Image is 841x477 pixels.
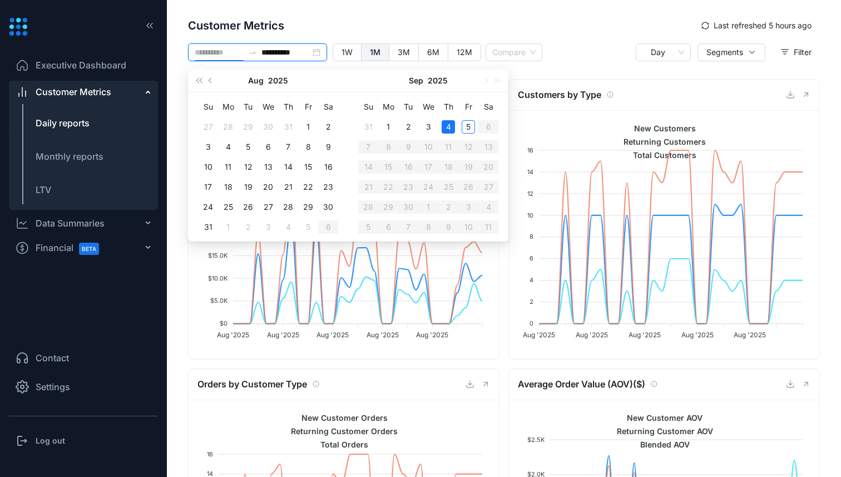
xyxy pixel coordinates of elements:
[238,217,258,237] td: 2025-09-02
[402,120,415,134] div: 2
[530,233,533,240] tspan: 8
[218,197,238,217] td: 2025-08-25
[36,435,65,446] h3: Log out
[218,117,238,137] td: 2025-07-28
[438,117,458,137] td: 2025-09-04
[281,180,295,194] div: 21
[794,46,812,58] span: Filter
[36,235,109,260] span: Financial
[36,351,69,365] span: Contact
[248,70,264,92] button: Aug
[298,197,318,217] td: 2025-08-29
[318,117,338,137] td: 2025-08-02
[527,168,533,176] tspan: 14
[261,200,275,214] div: 27
[418,117,438,137] td: 2025-09-03
[198,97,218,117] th: Su
[316,331,349,339] tspan: Aug '2025
[218,157,238,177] td: 2025-08-11
[248,48,257,57] span: swap-right
[221,160,235,174] div: 11
[278,217,298,237] td: 2025-09-04
[36,217,105,230] div: Data Summaries
[422,120,435,134] div: 3
[36,380,70,394] span: Settings
[36,151,103,162] span: Monthly reports
[221,180,235,194] div: 18
[201,140,215,154] div: 3
[293,413,388,422] span: New Customer Orders
[318,137,338,157] td: 2025-08-09
[318,157,338,177] td: 2025-08-16
[298,97,318,117] th: Fr
[241,180,255,194] div: 19
[201,180,215,194] div: 17
[615,137,706,146] span: Returning Customers
[734,331,766,339] tspan: Aug '2025
[527,436,545,444] tspan: $2.5K
[210,297,228,304] tspan: $5.0K
[301,140,315,154] div: 8
[697,43,765,61] button: Segments
[642,44,684,61] span: Day
[321,120,335,134] div: 2
[318,97,338,117] th: Sa
[382,120,395,134] div: 1
[629,331,661,339] tspan: Aug '2025
[458,117,478,137] td: 2025-09-05
[530,298,533,306] tspan: 2
[278,197,298,217] td: 2025-08-28
[714,19,812,32] span: Last refreshed 5 hours ago
[701,22,709,29] span: sync
[358,117,378,137] td: 2025-08-31
[530,319,533,327] tspan: 0
[36,117,90,129] span: Daily reports
[370,47,380,57] span: 1M
[258,197,278,217] td: 2025-08-27
[36,184,51,195] span: LTV
[79,243,99,255] span: BETA
[198,197,218,217] td: 2025-08-24
[398,47,410,57] span: 3M
[378,97,398,117] th: Mo
[238,157,258,177] td: 2025-08-12
[281,160,295,174] div: 14
[478,97,498,117] th: Sa
[367,331,399,339] tspan: Aug '2025
[312,440,368,449] span: Total Orders
[321,160,335,174] div: 16
[258,217,278,237] td: 2025-09-03
[267,331,299,339] tspan: Aug '2025
[261,160,275,174] div: 13
[298,177,318,197] td: 2025-08-22
[188,17,693,34] span: Customer Metrics
[398,97,418,117] th: Tu
[261,120,275,134] div: 30
[576,331,608,339] tspan: Aug '2025
[318,177,338,197] td: 2025-08-23
[201,160,215,174] div: 10
[241,160,255,174] div: 12
[258,117,278,137] td: 2025-07-30
[241,200,255,214] div: 26
[198,157,218,177] td: 2025-08-10
[217,331,249,339] tspan: Aug '2025
[523,331,555,339] tspan: Aug '2025
[241,220,255,234] div: 2
[281,200,295,214] div: 28
[281,140,295,154] div: 7
[201,220,215,234] div: 31
[278,137,298,157] td: 2025-08-07
[626,124,696,133] span: New Customers
[321,140,335,154] div: 9
[248,48,257,57] span: to
[518,377,645,391] span: Average Order Value (AOV)($)
[416,331,448,339] tspan: Aug '2025
[258,137,278,157] td: 2025-08-06
[198,137,218,157] td: 2025-08-03
[342,47,353,57] span: 1W
[238,137,258,157] td: 2025-08-05
[238,117,258,137] td: 2025-07-29
[221,140,235,154] div: 4
[208,274,228,282] tspan: $10.0K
